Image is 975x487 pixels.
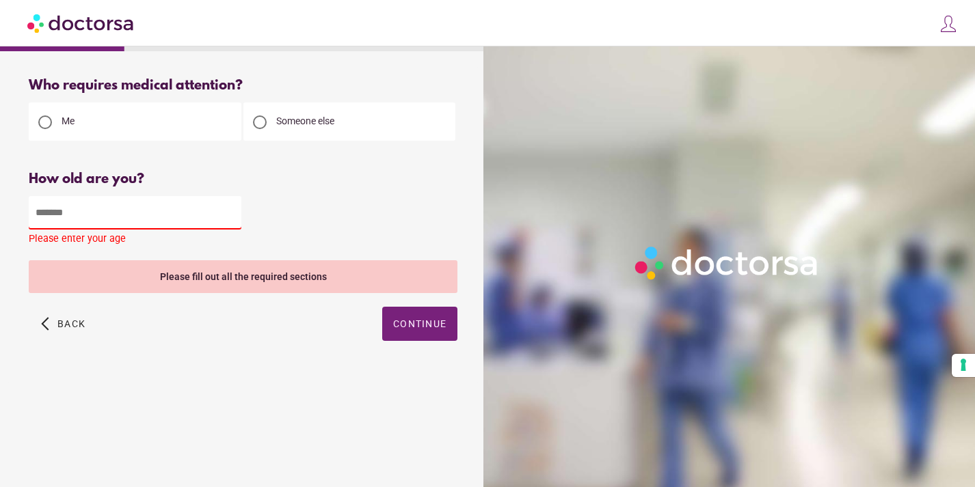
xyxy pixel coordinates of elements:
span: Someone else [276,115,334,126]
button: arrow_back_ios Back [36,307,91,341]
span: Continue [393,318,446,329]
div: How old are you? [29,171,457,187]
div: Please fill out all the required sections [29,260,457,293]
div: Who requires medical attention? [29,78,457,94]
img: icons8-customer-100.png [939,14,958,33]
img: Doctorsa.com [27,8,135,38]
button: Your consent preferences for tracking technologies [952,354,975,377]
button: Continue [382,307,457,341]
div: Please enter your age [29,233,457,250]
span: Me [62,115,75,126]
span: Back [57,318,85,329]
img: Logo-Doctorsa-trans-White-partial-flat.png [630,241,825,285]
